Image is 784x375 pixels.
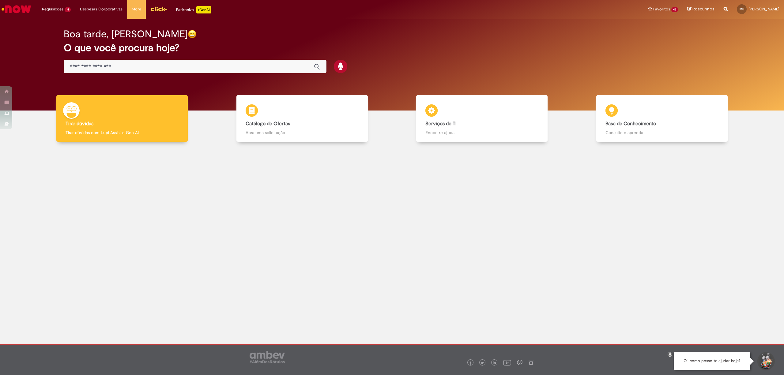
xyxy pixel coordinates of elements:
[66,121,93,127] b: Tirar dúvidas
[425,129,538,136] p: Encontre ajuda
[671,7,678,12] span: 46
[64,29,188,39] h2: Boa tarde, [PERSON_NAME]
[246,129,359,136] p: Abra uma solicitação
[32,95,212,142] a: Tirar dúvidas Tirar dúvidas com Lupi Assist e Gen Ai
[196,6,211,13] p: +GenAi
[748,6,779,12] span: [PERSON_NAME]
[150,4,167,13] img: click_logo_yellow_360x200.png
[246,121,290,127] b: Catálogo de Ofertas
[517,360,522,365] img: logo_footer_workplace.png
[692,6,714,12] span: Rascunhos
[392,95,572,142] a: Serviços de TI Encontre ajuda
[481,362,484,365] img: logo_footer_twitter.png
[493,361,496,365] img: logo_footer_linkedin.png
[80,6,123,12] span: Despesas Corporativas
[469,362,472,365] img: logo_footer_facebook.png
[1,3,32,15] img: ServiceNow
[176,6,211,13] div: Padroniza
[250,351,285,363] img: logo_footer_ambev_rotulo_gray.png
[756,352,775,370] button: Iniciar Conversa de Suporte
[605,129,718,136] p: Consulte e aprenda
[674,352,750,370] div: Oi, como posso te ajudar hoje?
[65,7,71,12] span: 14
[503,358,511,366] img: logo_footer_youtube.png
[528,360,534,365] img: logo_footer_naosei.png
[687,6,714,12] a: Rascunhos
[188,30,197,39] img: happy-face.png
[212,95,392,142] a: Catálogo de Ofertas Abra uma solicitação
[572,95,752,142] a: Base de Conhecimento Consulte e aprenda
[740,7,744,11] span: MS
[66,129,179,136] p: Tirar dúvidas com Lupi Assist e Gen Ai
[605,121,656,127] b: Base de Conhecimento
[653,6,670,12] span: Favoritos
[42,6,63,12] span: Requisições
[132,6,141,12] span: More
[425,121,457,127] b: Serviços de TI
[64,43,720,53] h2: O que você procura hoje?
